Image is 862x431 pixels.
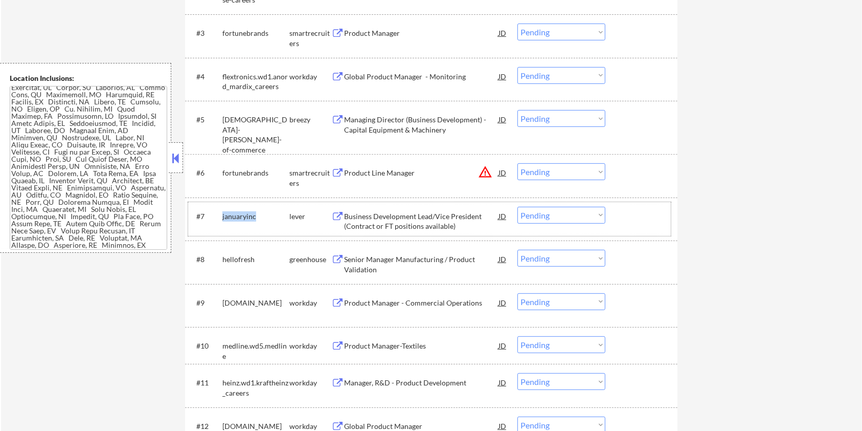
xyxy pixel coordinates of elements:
div: #5 [196,115,214,125]
div: [DEMOGRAPHIC_DATA]-[PERSON_NAME]-of-commerce [222,115,289,155]
div: lever [289,211,331,222]
div: JD [497,293,508,312]
div: Global Product Manager - Monitoring [344,72,498,82]
div: #6 [196,168,214,178]
div: Senior Manager Manufacturing / Product Validation [344,254,498,274]
div: januaryinc [222,211,289,222]
div: workday [289,341,331,351]
div: breezy [289,115,331,125]
div: JD [497,163,508,182]
div: workday [289,72,331,82]
div: #4 [196,72,214,82]
div: workday [289,378,331,388]
div: #8 [196,254,214,265]
button: warning_amber [478,165,492,179]
div: Business Development Lead/Vice President (Contract or FT positions available) [344,211,498,231]
div: hellofresh [222,254,289,265]
div: JD [497,67,508,85]
div: JD [497,336,508,355]
div: Product Manager [344,28,498,38]
div: smartrecruiters [289,168,331,188]
div: Product Line Manager [344,168,498,178]
div: JD [497,207,508,225]
div: [DOMAIN_NAME] [222,298,289,308]
div: JD [497,373,508,392]
div: #7 [196,211,214,222]
div: #10 [196,341,214,351]
div: Manager, R&D - Product Development [344,378,498,388]
div: workday [289,298,331,308]
div: medline.wd5.medline [222,341,289,361]
div: flextronics.wd1.anord_mardix_careers [222,72,289,92]
div: Product Manager-Textiles [344,341,498,351]
div: greenhouse [289,254,331,265]
div: #11 [196,378,214,388]
div: Product Manager - Commercial Operations [344,298,498,308]
div: JD [497,250,508,268]
div: JD [497,24,508,42]
div: Managing Director (Business Development) - Capital Equipment & Machinery [344,115,498,135]
div: smartrecruiters [289,28,331,48]
div: fortunebrands [222,28,289,38]
div: fortunebrands [222,168,289,178]
div: heinz.wd1.kraftheinz_careers [222,378,289,398]
div: JD [497,110,508,128]
div: #9 [196,298,214,308]
div: #3 [196,28,214,38]
div: Location Inclusions: [10,73,167,83]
